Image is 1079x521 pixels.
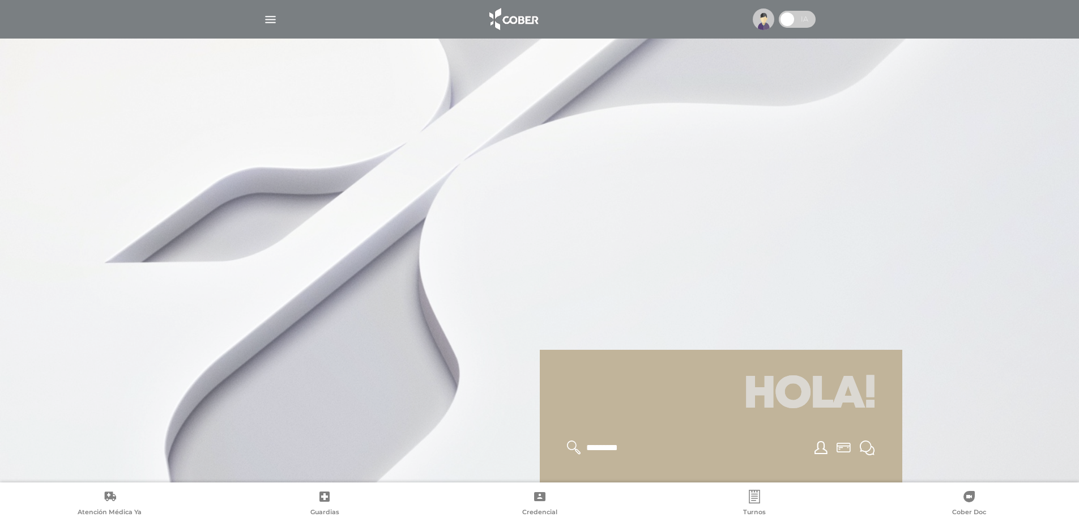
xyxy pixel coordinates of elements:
[432,490,647,519] a: Credencial
[522,508,557,518] span: Credencial
[263,12,278,27] img: Cober_menu-lines-white.svg
[78,508,142,518] span: Atención Médica Ya
[862,490,1077,519] a: Cober Doc
[217,490,432,519] a: Guardias
[2,490,217,519] a: Atención Médica Ya
[310,508,339,518] span: Guardias
[952,508,986,518] span: Cober Doc
[743,508,766,518] span: Turnos
[553,363,889,427] h1: Hola!
[483,6,543,33] img: logo_cober_home-white.png
[647,490,862,519] a: Turnos
[753,9,774,30] img: profile-placeholder.svg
